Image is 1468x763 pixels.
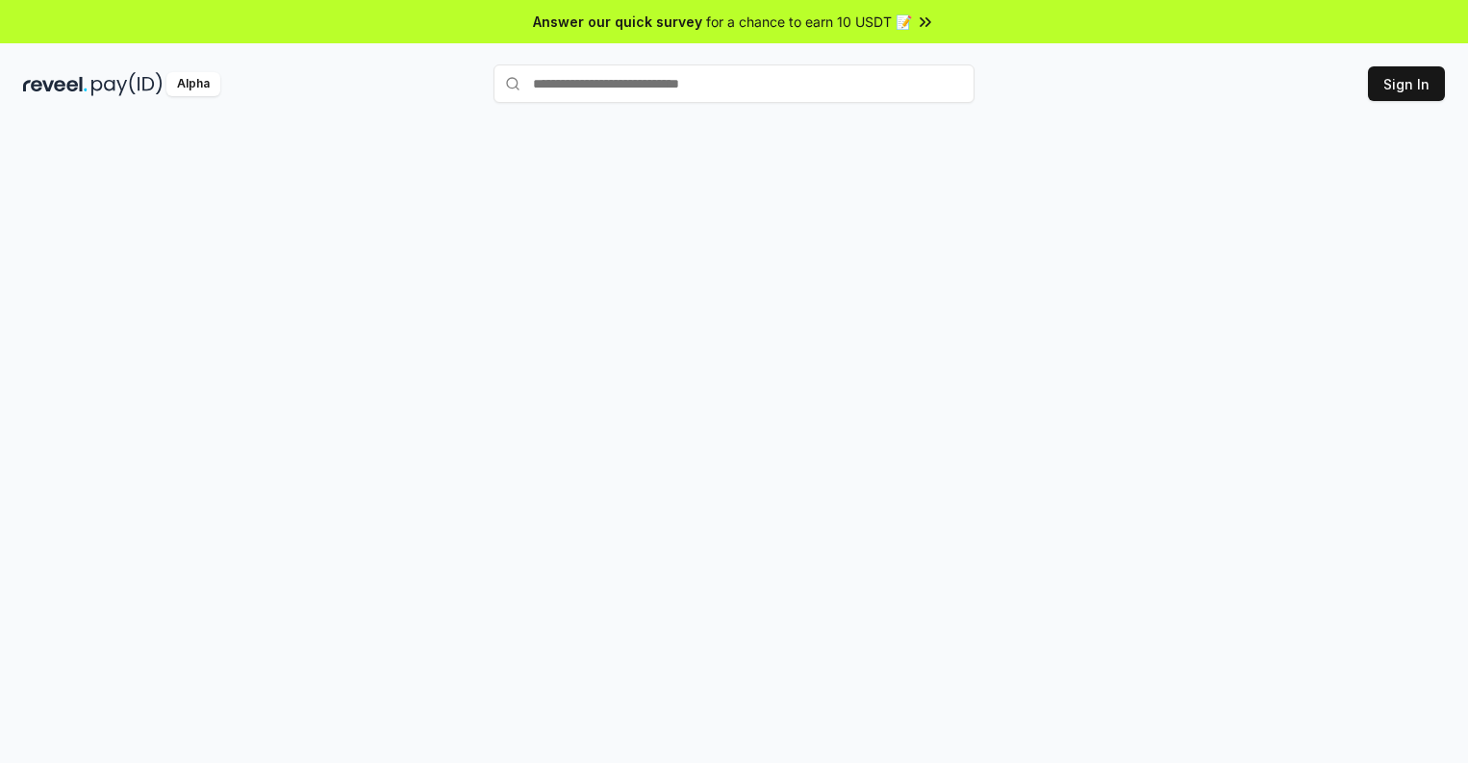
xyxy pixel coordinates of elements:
[533,12,702,32] span: Answer our quick survey
[706,12,912,32] span: for a chance to earn 10 USDT 📝
[91,72,163,96] img: pay_id
[1368,66,1445,101] button: Sign In
[166,72,220,96] div: Alpha
[23,72,88,96] img: reveel_dark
